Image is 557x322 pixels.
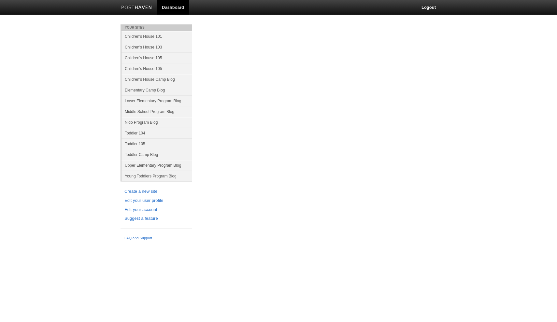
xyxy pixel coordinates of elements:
img: Posthaven-bar [121,6,152,10]
a: Edit your account [124,206,188,213]
a: Nido Program Blog [121,117,192,128]
a: Children's House Camp Blog [121,74,192,85]
a: Elementary Camp Blog [121,85,192,95]
a: Children's House 101 [121,31,192,42]
a: Suggest a feature [124,215,188,222]
a: Children's House 105 [121,52,192,63]
a: Middle School Program Blog [121,106,192,117]
a: Toddler 105 [121,138,192,149]
a: Edit your user profile [124,197,188,204]
a: Upper Elementary Program Blog [121,160,192,171]
a: FAQ and Support [124,235,188,241]
a: Children's House 105 [121,63,192,74]
a: Lower Elementary Program Blog [121,95,192,106]
a: Create a new site [124,188,188,195]
li: Your Sites [121,24,192,31]
a: Toddler 104 [121,128,192,138]
a: Toddler Camp Blog [121,149,192,160]
a: Young Toddlers Program Blog [121,171,192,181]
a: Children's House 103 [121,42,192,52]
